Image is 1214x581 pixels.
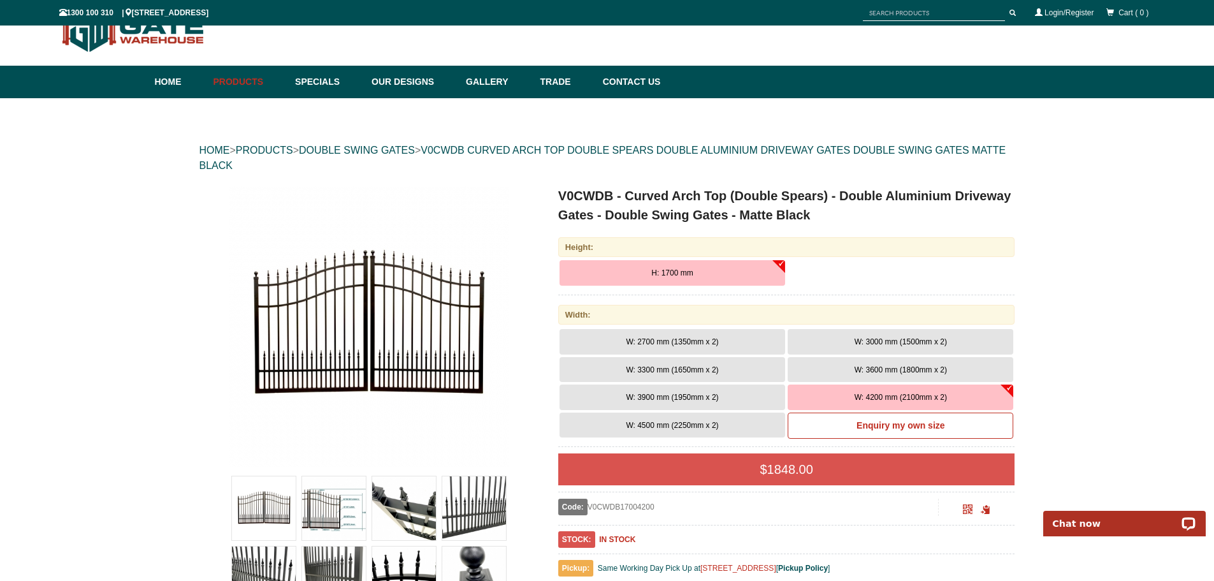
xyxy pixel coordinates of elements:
[558,560,593,577] span: Pickup:
[626,337,718,346] span: W: 2700 mm (1350mm x 2)
[788,357,1013,383] button: W: 3600 mm (1800mm x 2)
[596,66,661,98] a: Contact Us
[372,476,436,540] img: V0CWDB - Curved Arch Top (Double Spears) - Double Aluminium Driveway Gates - Double Swing Gates -...
[558,499,588,515] span: Code:
[855,393,947,402] span: W: 4200 mm (2100mm x 2)
[855,337,947,346] span: W: 3000 mm (1500mm x 2)
[626,421,718,430] span: W: 4500 mm (2250mm x 2)
[199,145,230,156] a: HOME
[788,385,1013,410] button: W: 4200 mm (2100mm x 2)
[201,186,538,467] a: V0CWDB - Curved Arch Top (Double Spears) - Double Aluminium Driveway Gates - Double Swing Gates -...
[155,66,207,98] a: Home
[533,66,596,98] a: Trade
[199,145,1006,171] a: V0CWDB CURVED ARCH TOP DOUBLE SPEARS DOUBLE ALUMINIUM DRIVEWAY GATES DOUBLE SWING GATES MATTE BLACK
[459,66,533,98] a: Gallery
[232,476,296,540] img: V0CWDB - Curved Arch Top (Double Spears) - Double Aluminium Driveway Gates - Double Swing Gates -...
[1035,496,1214,536] iframe: LiveChat chat widget
[700,564,776,573] a: [STREET_ADDRESS]
[626,365,718,374] span: W: 3300 mm (1650mm x 2)
[558,305,1015,325] div: Width:
[767,462,813,476] span: 1848.00
[651,268,693,277] span: H: 1700 mm
[788,329,1013,355] button: W: 3000 mm (1500mm x 2)
[560,260,785,286] button: H: 1700 mm
[59,1,208,59] img: Gate Warehouse
[558,237,1015,257] div: Height:
[558,186,1015,224] h1: V0CWDB - Curved Arch Top (Double Spears) - Double Aluminium Driveway Gates - Double Swing Gates -...
[289,66,365,98] a: Specials
[788,413,1013,439] a: Enquiry my own size
[981,505,990,515] span: Click to copy the URL
[299,145,415,156] a: DOUBLE SWING GATES
[963,506,972,515] a: Click to enlarge and scan to share.
[207,66,289,98] a: Products
[560,329,785,355] button: W: 2700 mm (1350mm x 2)
[442,476,506,540] img: V0CWDB - Curved Arch Top (Double Spears) - Double Aluminium Driveway Gates - Double Swing Gates -...
[856,420,944,430] b: Enquiry my own size
[59,8,209,17] span: 1300 100 310 | [STREET_ADDRESS]
[560,413,785,438] button: W: 4500 mm (2250mm x 2)
[558,453,1015,485] div: $
[1118,8,1148,17] span: Cart ( 0 )
[626,393,718,402] span: W: 3900 mm (1950mm x 2)
[558,499,939,515] div: V0CWDB17004200
[199,130,1015,186] div: > > >
[229,186,509,467] img: V0CWDB - Curved Arch Top (Double Spears) - Double Aluminium Driveway Gates - Double Swing Gates -...
[302,476,366,540] img: V0CWDB - Curved Arch Top (Double Spears) - Double Aluminium Driveway Gates - Double Swing Gates -...
[863,5,1005,21] input: SEARCH PRODUCTS
[1044,8,1094,17] a: Login/Register
[558,531,595,548] span: STOCK:
[598,564,830,573] span: Same Working Day Pick Up at [ ]
[236,145,293,156] a: PRODUCTS
[599,535,635,544] b: IN STOCK
[855,365,947,374] span: W: 3600 mm (1800mm x 2)
[560,357,785,383] button: W: 3300 mm (1650mm x 2)
[365,66,459,98] a: Our Designs
[778,564,828,573] a: Pickup Policy
[560,385,785,410] button: W: 3900 mm (1950mm x 2)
